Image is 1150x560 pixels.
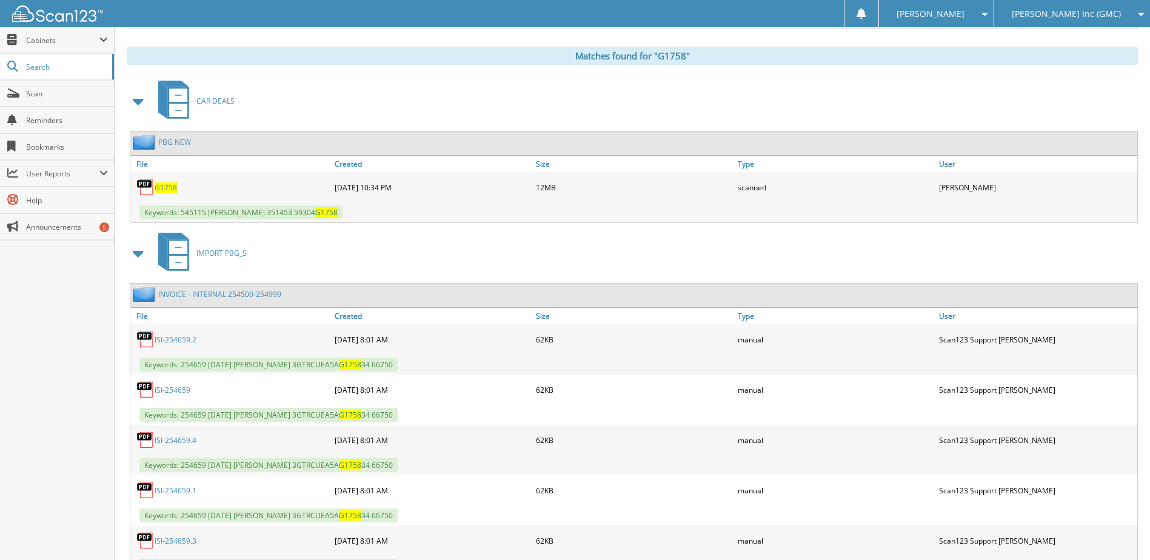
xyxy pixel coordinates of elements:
[139,205,343,219] span: Keywords: 545115 [PERSON_NAME] 351453 59304
[130,156,332,172] a: File
[332,378,533,402] div: [DATE] 8:01 AM
[533,156,734,172] a: Size
[332,156,533,172] a: Created
[136,481,155,499] img: PDF.png
[1089,502,1150,560] iframe: Chat Widget
[130,308,332,324] a: File
[26,115,108,125] span: Reminders
[533,308,734,324] a: Size
[26,195,108,205] span: Help
[735,528,936,553] div: manual
[339,410,361,420] span: G1758
[26,88,108,99] span: Scan
[936,478,1137,502] div: Scan123 Support [PERSON_NAME]
[533,528,734,553] div: 62KB
[136,178,155,196] img: PDF.png
[339,510,361,521] span: G1758
[339,359,361,370] span: G1758
[735,478,936,502] div: manual
[12,5,103,22] img: scan123-logo-white.svg
[155,435,196,445] a: ISI-254659.4
[735,327,936,352] div: manual
[1012,10,1121,18] span: [PERSON_NAME] Inc (GMC)
[127,47,1138,65] div: Matches found for "G1758"
[26,222,108,232] span: Announcements
[332,308,533,324] a: Created
[155,335,196,345] a: ISI-254659.2
[139,358,398,372] span: Keywords: 254659 [DATE] [PERSON_NAME] 3GTRCUEA5A 34 66750
[26,35,99,45] span: Cabinets
[155,485,196,496] a: ISI-254659.1
[533,175,734,199] div: 12MB
[735,428,936,452] div: manual
[26,62,106,72] span: Search
[735,175,936,199] div: scanned
[155,536,196,546] a: ISI-254659.3
[735,308,936,324] a: Type
[936,327,1137,352] div: Scan123 Support [PERSON_NAME]
[196,96,235,106] span: CAR DEALS
[332,175,533,199] div: [DATE] 10:34 PM
[139,458,398,472] span: Keywords: 254659 [DATE] [PERSON_NAME] 3GTRCUEA5A 34 66750
[936,528,1137,553] div: Scan123 Support [PERSON_NAME]
[332,528,533,553] div: [DATE] 8:01 AM
[936,428,1137,452] div: Scan123 Support [PERSON_NAME]
[533,478,734,502] div: 62KB
[936,156,1137,172] a: User
[99,222,109,232] div: 5
[158,137,191,147] a: PBG NEW
[139,508,398,522] span: Keywords: 254659 [DATE] [PERSON_NAME] 3GTRCUEA5A 34 66750
[196,248,247,258] span: IMPORT PBG_S
[136,532,155,550] img: PDF.png
[139,408,398,422] span: Keywords: 254659 [DATE] [PERSON_NAME] 3GTRCUEA5A 34 66750
[151,229,247,277] a: IMPORT PBG_S
[936,378,1137,402] div: Scan123 Support [PERSON_NAME]
[897,10,964,18] span: [PERSON_NAME]
[533,378,734,402] div: 62KB
[332,428,533,452] div: [DATE] 8:01 AM
[151,77,235,125] a: CAR DEALS
[155,385,190,395] a: ISI-254659
[936,175,1137,199] div: [PERSON_NAME]
[533,428,734,452] div: 62KB
[26,142,108,152] span: Bookmarks
[332,327,533,352] div: [DATE] 8:01 AM
[133,135,158,150] img: folder2.png
[332,478,533,502] div: [DATE] 8:01 AM
[936,308,1137,324] a: User
[136,431,155,449] img: PDF.png
[735,156,936,172] a: Type
[26,168,99,179] span: User Reports
[155,182,177,193] a: G1758
[136,381,155,399] img: PDF.png
[136,330,155,348] img: PDF.png
[133,287,158,302] img: folder2.png
[735,378,936,402] div: manual
[533,327,734,352] div: 62KB
[158,289,281,299] a: INVOICE - INTERNAL 254500-254999
[315,207,338,218] span: G1758
[339,460,361,470] span: G1758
